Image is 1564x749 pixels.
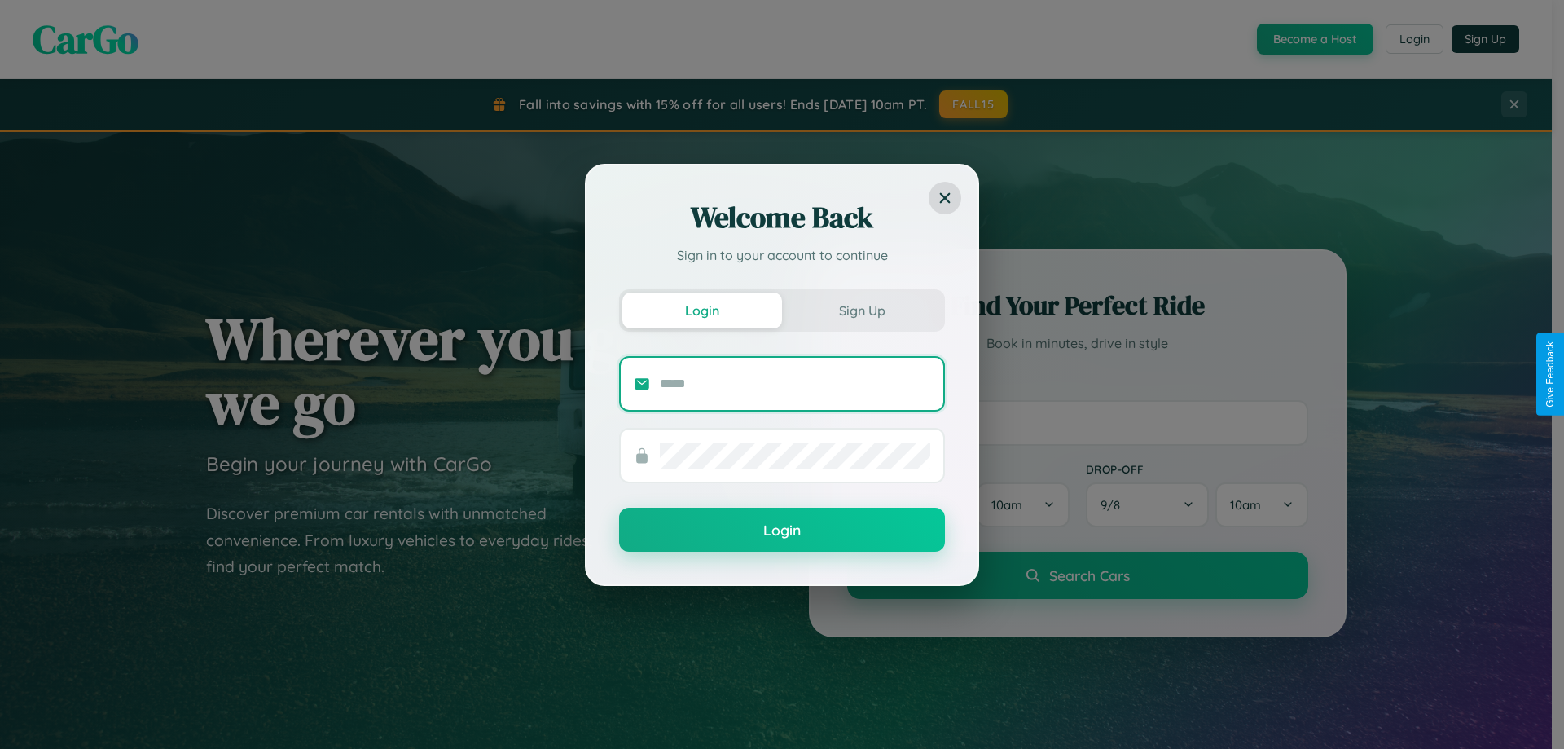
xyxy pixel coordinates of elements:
[782,293,942,328] button: Sign Up
[622,293,782,328] button: Login
[619,198,945,237] h2: Welcome Back
[619,508,945,552] button: Login
[619,245,945,265] p: Sign in to your account to continue
[1544,341,1556,408] div: Give Feedback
